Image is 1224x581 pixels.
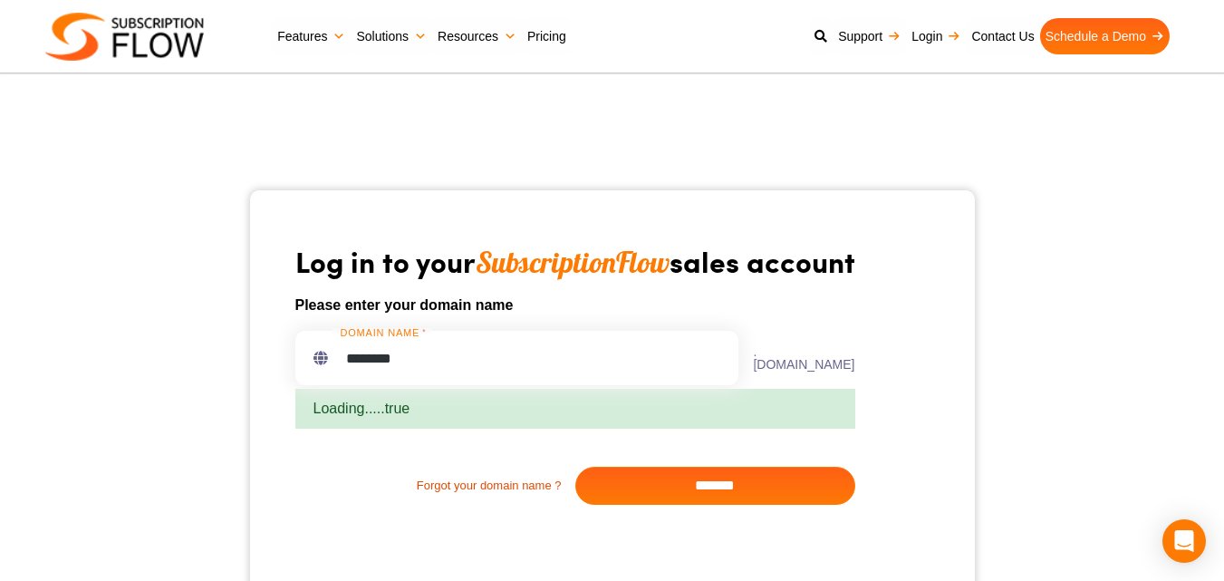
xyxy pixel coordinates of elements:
a: Pricing [522,18,572,54]
a: Features [272,18,351,54]
a: Resources [432,18,522,54]
a: Solutions [351,18,432,54]
a: Schedule a Demo [1040,18,1170,54]
a: Login [906,18,966,54]
h1: Log in to your sales account [295,243,855,280]
img: Subscriptionflow [45,13,204,61]
div: Open Intercom Messenger [1162,519,1206,563]
span: SubscriptionFlow [476,244,670,280]
div: Loading.....true [295,389,855,429]
a: Forgot your domain name ? [295,477,575,495]
a: Contact Us [966,18,1039,54]
h6: Please enter your domain name [295,295,855,316]
label: .[DOMAIN_NAME] [738,345,854,371]
a: Support [833,18,906,54]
